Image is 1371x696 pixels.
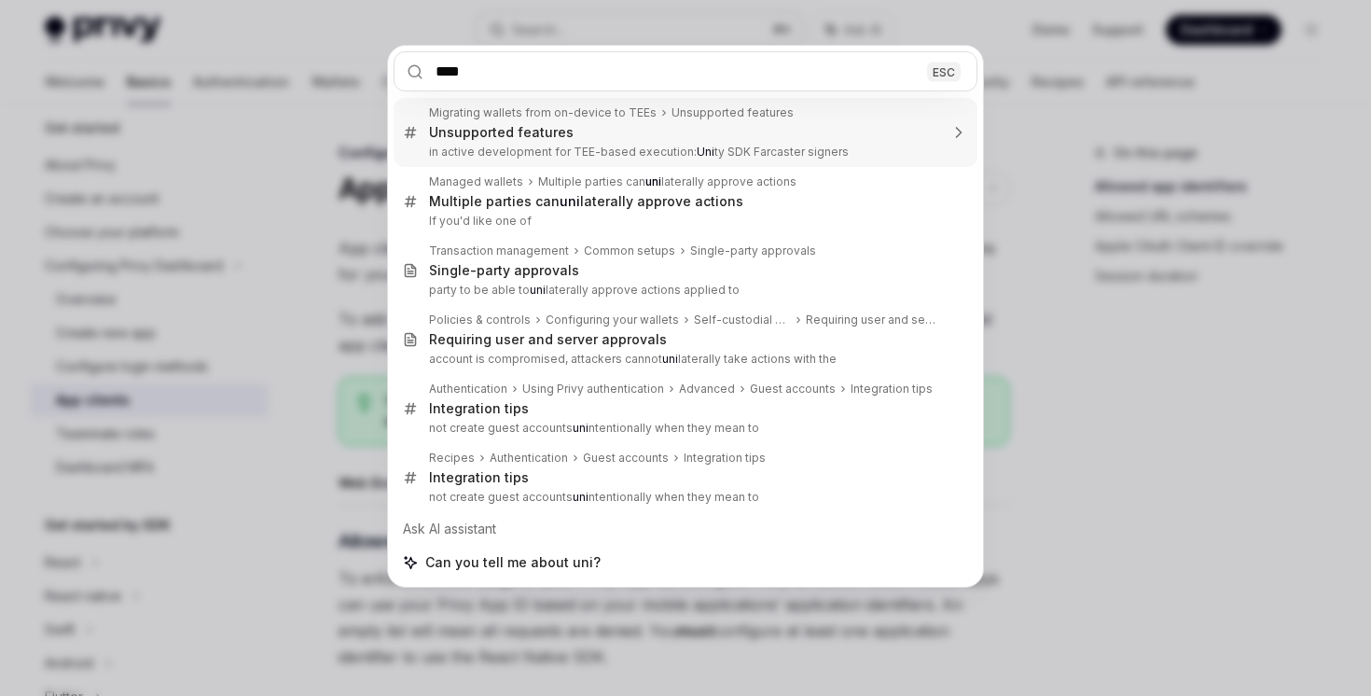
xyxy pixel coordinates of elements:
div: Requiring user and server approvals [806,313,938,327]
p: in active development for TEE-based execution: ty SDK Farcaster signers [429,145,938,160]
div: Policies & controls [429,313,531,327]
b: uni [645,174,661,188]
div: Integration tips [429,469,529,486]
div: Multiple parties can laterally approve actions [538,174,796,189]
div: Single-party approvals [690,244,816,258]
p: not create guest accounts ntentionally when they mean to [429,490,938,505]
b: uni [573,421,589,435]
div: Configuring your wallets [546,313,679,327]
b: uni [573,490,589,504]
b: uni [530,283,546,297]
span: Can you tell me about uni? [425,553,601,572]
div: Unsupported features [429,124,574,141]
div: Managed wallets [429,174,523,189]
div: Integration tips [429,400,529,417]
b: uni [662,352,678,366]
div: Using Privy authentication [522,382,664,397]
b: uni [560,193,580,209]
div: Transaction management [429,244,569,258]
div: Self-custodial user wallets [694,313,791,327]
div: Authentication [490,451,568,466]
div: Guest accounts [583,451,669,466]
p: account is compromised, attackers cannot laterally take actions with the [429,352,938,367]
b: Uni [697,145,714,159]
div: Integration tips [684,451,766,466]
div: Advanced [679,382,735,397]
div: Authentication [429,382,507,397]
div: Ask AI assistant [394,512,977,546]
div: Recipes [429,451,475,466]
div: ESC [927,62,961,81]
div: Requiring user and server approvals [429,331,667,348]
div: Migrating wallets from on-device to TEEs [429,105,657,120]
p: If you'd like one of [429,214,938,229]
p: not create guest accounts ntentionally when they mean to [429,421,938,436]
div: Single-party approvals [429,262,579,279]
p: party to be able to laterally approve actions applied to [429,283,938,298]
div: Common setups [584,244,675,258]
div: Guest accounts [750,382,836,397]
div: Integration tips [851,382,933,397]
div: Unsupported features [672,105,794,120]
div: Multiple parties can laterally approve actions [429,193,743,210]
